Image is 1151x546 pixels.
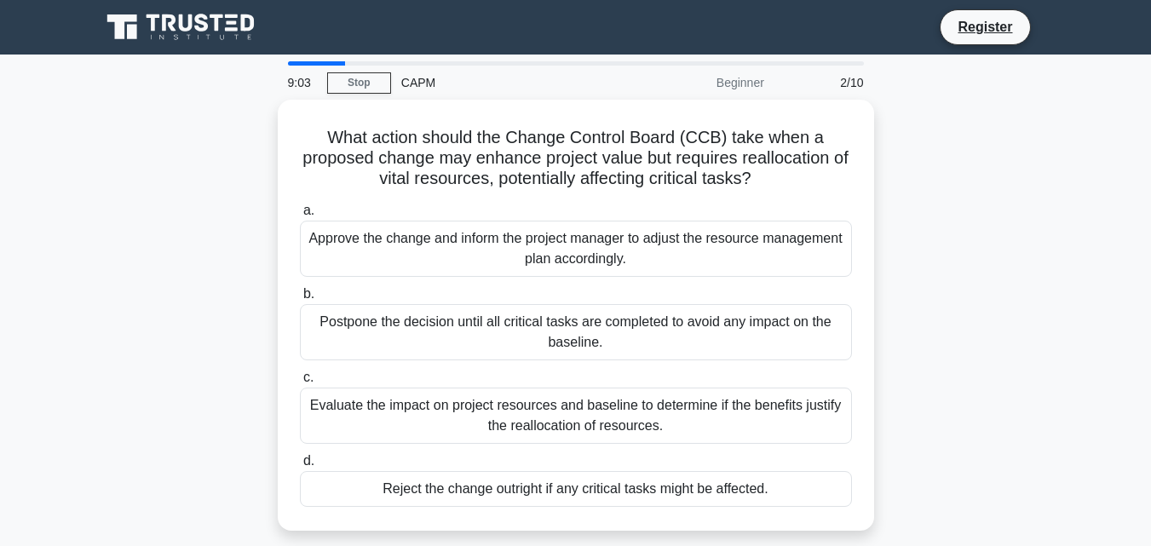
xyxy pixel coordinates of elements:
div: 2/10 [774,66,874,100]
div: Approve the change and inform the project manager to adjust the resource management plan accordin... [300,221,852,277]
div: Reject the change outright if any critical tasks might be affected. [300,471,852,507]
div: Beginner [625,66,774,100]
div: Postpone the decision until all critical tasks are completed to avoid any impact on the baseline. [300,304,852,360]
div: 9:03 [278,66,327,100]
a: Stop [327,72,391,94]
span: b. [303,286,314,301]
span: d. [303,453,314,468]
h5: What action should the Change Control Board (CCB) take when a proposed change may enhance project... [298,127,854,190]
div: Evaluate the impact on project resources and baseline to determine if the benefits justify the re... [300,388,852,444]
span: a. [303,203,314,217]
a: Register [947,16,1022,37]
div: CAPM [391,66,625,100]
span: c. [303,370,314,384]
